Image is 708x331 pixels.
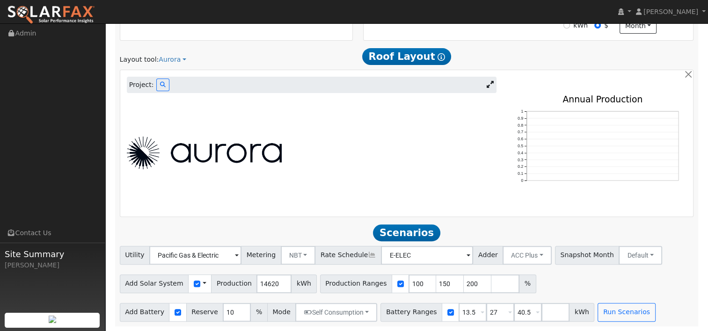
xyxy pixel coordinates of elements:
[295,303,377,322] button: Self Consumption
[120,274,189,293] span: Add Solar System
[521,109,523,114] text: 1
[518,165,523,169] text: 0.2
[569,303,594,322] span: kWh
[380,303,442,322] span: Battery Ranges
[643,8,698,15] span: [PERSON_NAME]
[620,18,657,34] button: month
[473,246,503,265] span: Adder
[159,55,186,65] a: Aurora
[149,246,241,265] input: Select a Utility
[594,22,601,29] input: $
[291,274,316,293] span: kWh
[518,137,523,141] text: 0.6
[241,246,281,265] span: Metering
[518,144,523,148] text: 0.5
[320,274,392,293] span: Production Ranges
[573,21,588,30] label: kWh
[562,95,642,105] text: Annual Production
[281,246,316,265] button: NBT
[373,224,440,241] span: Scenarios
[5,260,100,270] div: [PERSON_NAME]
[518,158,523,162] text: 0.3
[555,246,620,265] span: Snapshot Month
[127,137,282,169] img: Aurora Logo
[518,116,523,121] text: 0.9
[519,274,536,293] span: %
[518,151,523,155] text: 0.4
[129,80,154,90] span: Project:
[5,248,100,260] span: Site Summary
[598,303,655,322] button: Run Scenarios
[250,303,267,322] span: %
[518,123,523,128] text: 0.8
[120,246,150,265] span: Utility
[186,303,224,322] span: Reserve
[49,316,56,323] img: retrieve
[211,274,257,293] span: Production
[7,5,95,25] img: SolarFax
[120,303,170,322] span: Add Battery
[381,246,473,265] input: Select a Rate Schedule
[604,21,608,30] label: $
[518,172,523,176] text: 0.1
[267,303,296,322] span: Mode
[483,78,496,92] a: Expand Aurora window
[362,48,452,65] span: Roof Layout
[503,246,552,265] button: ACC Plus
[619,246,662,265] button: Default
[438,53,445,61] i: Show Help
[120,56,159,63] span: Layout tool:
[563,22,570,29] input: kWh
[315,246,381,265] span: Rate Schedule
[518,130,523,135] text: 0.7
[521,178,523,183] text: 0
